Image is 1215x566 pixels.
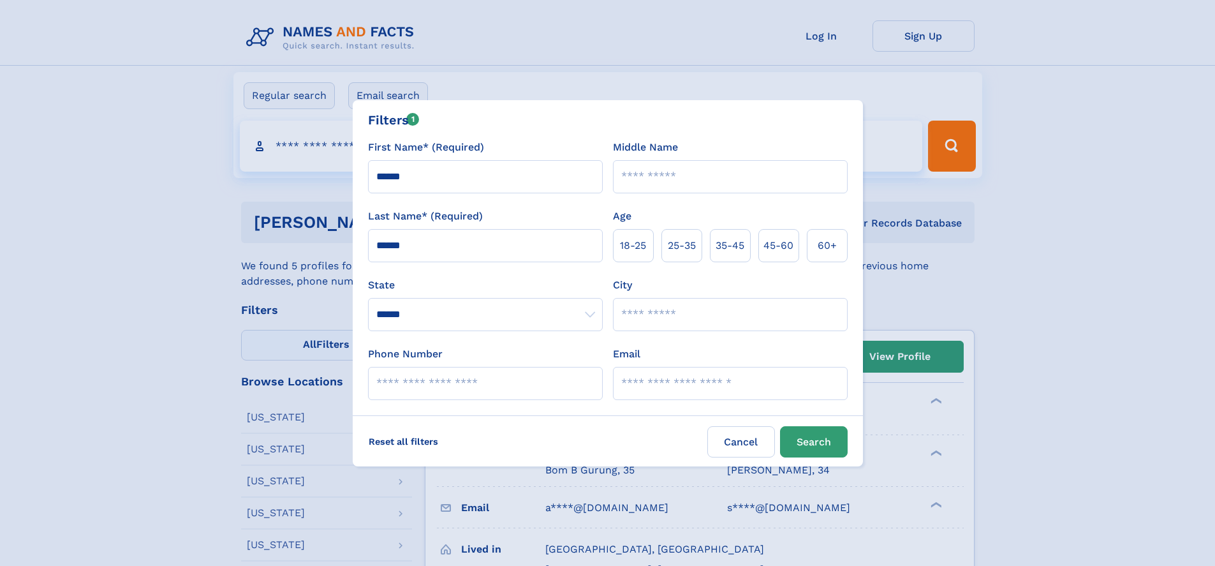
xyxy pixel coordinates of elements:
label: Last Name* (Required) [368,209,483,224]
label: Middle Name [613,140,678,155]
label: State [368,278,603,293]
label: City [613,278,632,293]
label: Age [613,209,631,224]
span: 45‑60 [763,238,793,253]
label: Email [613,346,640,362]
label: Cancel [707,426,775,458]
button: Search [780,426,848,458]
label: First Name* (Required) [368,140,484,155]
span: 25‑35 [668,238,696,253]
div: Filters [368,110,420,130]
label: Reset all filters [360,426,446,457]
label: Phone Number [368,346,443,362]
span: 60+ [818,238,837,253]
span: 18‑25 [620,238,646,253]
span: 35‑45 [716,238,744,253]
